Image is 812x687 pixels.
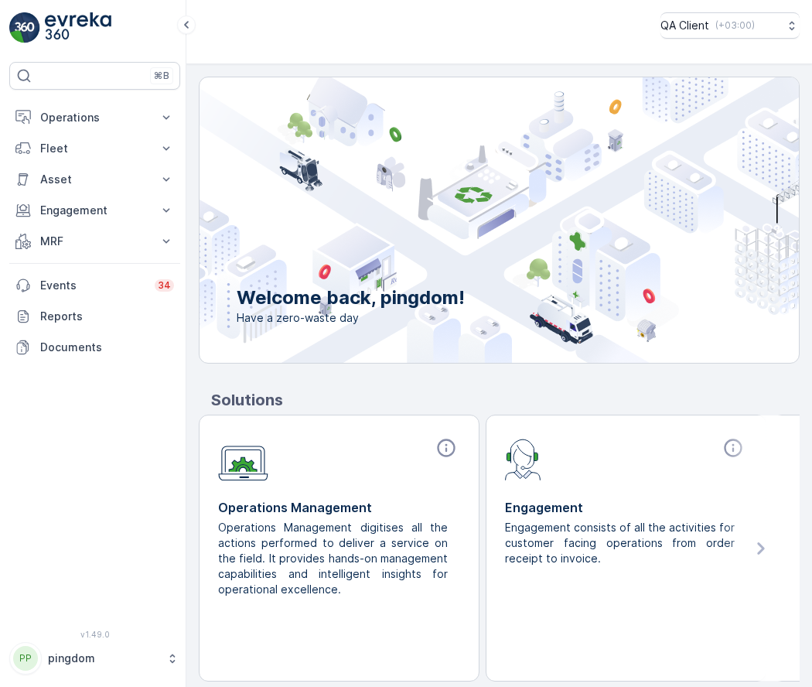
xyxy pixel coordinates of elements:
[9,332,180,363] a: Documents
[9,642,180,675] button: PPpingdom
[130,77,799,363] img: city illustration
[660,18,709,33] p: QA Client
[237,285,465,310] p: Welcome back, pingdom!
[9,164,180,195] button: Asset
[9,630,180,639] span: v 1.49.0
[154,70,169,82] p: ⌘B
[48,651,159,666] p: pingdom
[40,172,149,187] p: Asset
[40,340,174,355] p: Documents
[45,12,111,43] img: logo_light-DOdMpM7g.png
[660,12,800,39] button: QA Client(+03:00)
[158,279,171,292] p: 34
[9,301,180,332] a: Reports
[505,520,735,566] p: Engagement consists of all the activities for customer facing operations from order receipt to in...
[9,12,40,43] img: logo
[9,270,180,301] a: Events34
[40,110,149,125] p: Operations
[218,437,268,481] img: module-icon
[505,498,747,517] p: Engagement
[9,102,180,133] button: Operations
[40,234,149,249] p: MRF
[211,388,800,412] p: Solutions
[9,195,180,226] button: Engagement
[40,203,149,218] p: Engagement
[13,646,38,671] div: PP
[9,226,180,257] button: MRF
[9,133,180,164] button: Fleet
[237,310,465,326] span: Have a zero-waste day
[218,520,448,597] p: Operations Management digitises all the actions performed to deliver a service on the field. It p...
[218,498,460,517] p: Operations Management
[715,19,755,32] p: ( +03:00 )
[40,141,149,156] p: Fleet
[40,278,145,293] p: Events
[40,309,174,324] p: Reports
[505,437,541,480] img: module-icon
